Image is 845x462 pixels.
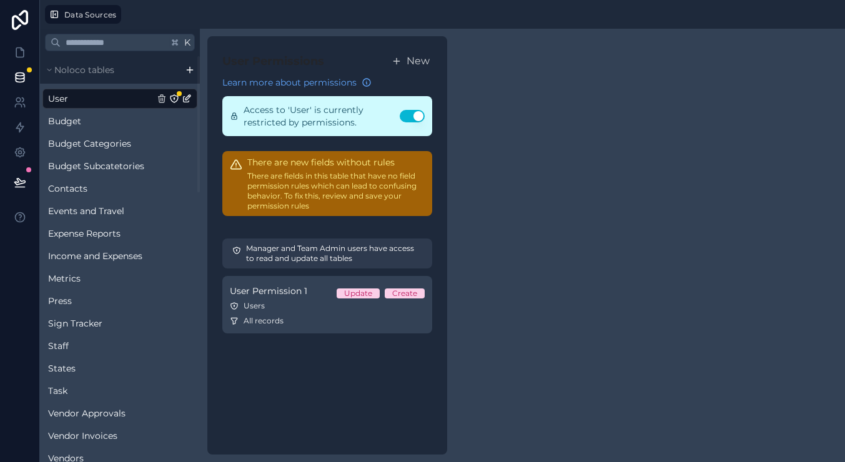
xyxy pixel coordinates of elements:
[48,362,154,375] a: States
[45,5,121,24] button: Data Sources
[48,250,154,262] a: Income and Expenses
[42,61,180,79] button: Noloco tables
[48,137,131,150] span: Budget Categories
[42,381,197,401] div: Task
[64,10,117,19] span: Data Sources
[48,317,102,330] span: Sign Tracker
[407,54,430,69] span: New
[42,358,197,378] div: States
[48,317,154,330] a: Sign Tracker
[48,227,154,240] a: Expense Reports
[222,76,357,89] span: Learn more about permissions
[42,268,197,288] div: Metrics
[48,385,154,397] a: Task
[42,111,197,131] div: Budget
[247,171,425,211] p: There are fields in this table that have no field permission rules which can lead to confusing be...
[54,64,114,76] span: Noloco tables
[48,430,117,442] span: Vendor Invoices
[230,285,307,297] span: User Permission 1
[48,137,154,150] a: Budget Categories
[48,92,154,105] a: User
[42,246,197,266] div: Income and Expenses
[222,76,372,89] a: Learn more about permissions
[48,160,154,172] a: Budget Subcatetories
[48,250,142,262] span: Income and Expenses
[183,38,192,47] span: K
[48,92,68,105] span: User
[42,201,197,221] div: Events and Travel
[230,301,425,311] div: Users
[222,276,432,333] a: User Permission 1UpdateCreateUsersAll records
[48,205,124,217] span: Events and Travel
[42,224,197,243] div: Expense Reports
[48,115,154,127] a: Budget
[48,385,67,397] span: Task
[48,430,154,442] a: Vendor Invoices
[48,295,154,307] a: Press
[42,134,197,154] div: Budget Categories
[42,291,197,311] div: Press
[244,316,284,326] span: All records
[42,179,197,199] div: Contacts
[48,115,81,127] span: Budget
[48,182,87,195] span: Contacts
[42,426,197,446] div: Vendor Invoices
[48,340,154,352] a: Staff
[222,52,324,70] h1: User Permissions
[48,272,154,285] a: Metrics
[48,272,81,285] span: Metrics
[48,295,72,307] span: Press
[246,243,422,263] p: Manager and Team Admin users have access to read and update all tables
[48,227,121,240] span: Expense Reports
[389,51,432,71] button: New
[344,288,372,298] div: Update
[48,205,154,217] a: Events and Travel
[247,156,425,169] h2: There are new fields without rules
[48,160,144,172] span: Budget Subcatetories
[392,288,417,298] div: Create
[42,156,197,176] div: Budget Subcatetories
[48,340,69,352] span: Staff
[48,182,154,195] a: Contacts
[42,313,197,333] div: Sign Tracker
[48,362,76,375] span: States
[42,336,197,356] div: Staff
[244,104,400,129] span: Access to 'User' is currently restricted by permissions.
[48,407,154,420] a: Vendor Approvals
[48,407,126,420] span: Vendor Approvals
[42,89,197,109] div: User
[42,403,197,423] div: Vendor Approvals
